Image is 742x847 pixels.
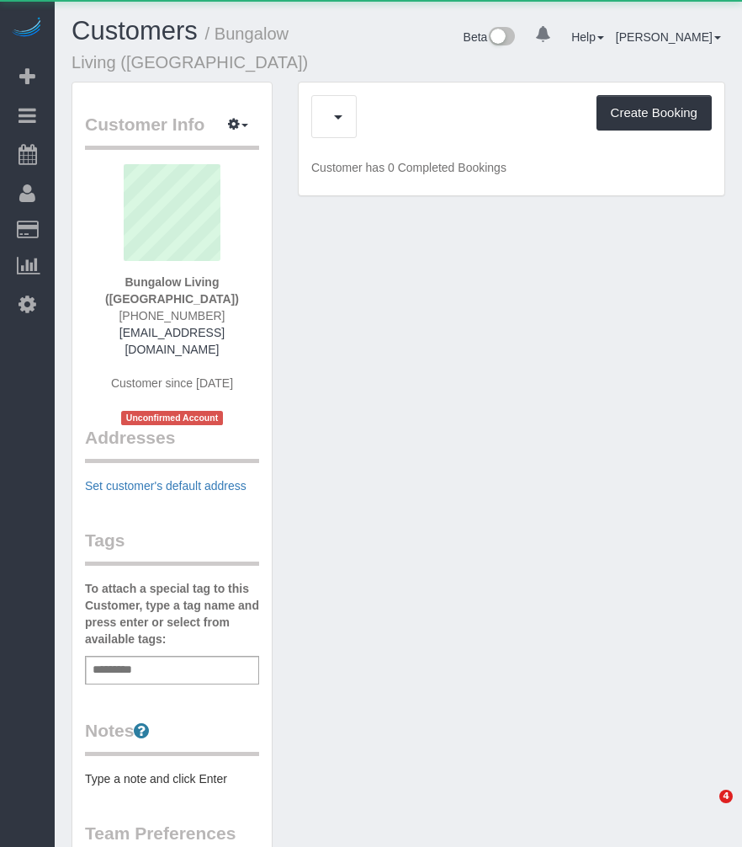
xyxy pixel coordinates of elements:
[85,770,259,787] pre: Type a note and click Enter
[85,528,259,566] legend: Tags
[85,580,259,647] label: To attach a special tag to this Customer, type a tag name and press enter or select from availabl...
[72,16,198,45] a: Customers
[487,27,515,49] img: New interface
[464,30,516,44] a: Beta
[119,309,225,322] span: [PHONE_NUMBER]
[616,30,721,44] a: [PERSON_NAME]
[111,376,233,390] span: Customer since [DATE]
[85,112,259,150] legend: Customer Info
[85,718,259,756] legend: Notes
[719,790,733,803] span: 4
[119,326,225,356] a: [EMAIL_ADDRESS][DOMAIN_NAME]
[596,95,712,131] button: Create Booking
[85,479,246,493] a: Set customer's default address
[311,159,712,176] p: Customer has 0 Completed Bookings
[10,17,44,40] img: Automaid Logo
[685,790,725,830] iframe: Intercom live chat
[121,411,224,425] span: Unconfirmed Account
[571,30,604,44] a: Help
[105,275,239,306] strong: Bungalow Living ([GEOGRAPHIC_DATA])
